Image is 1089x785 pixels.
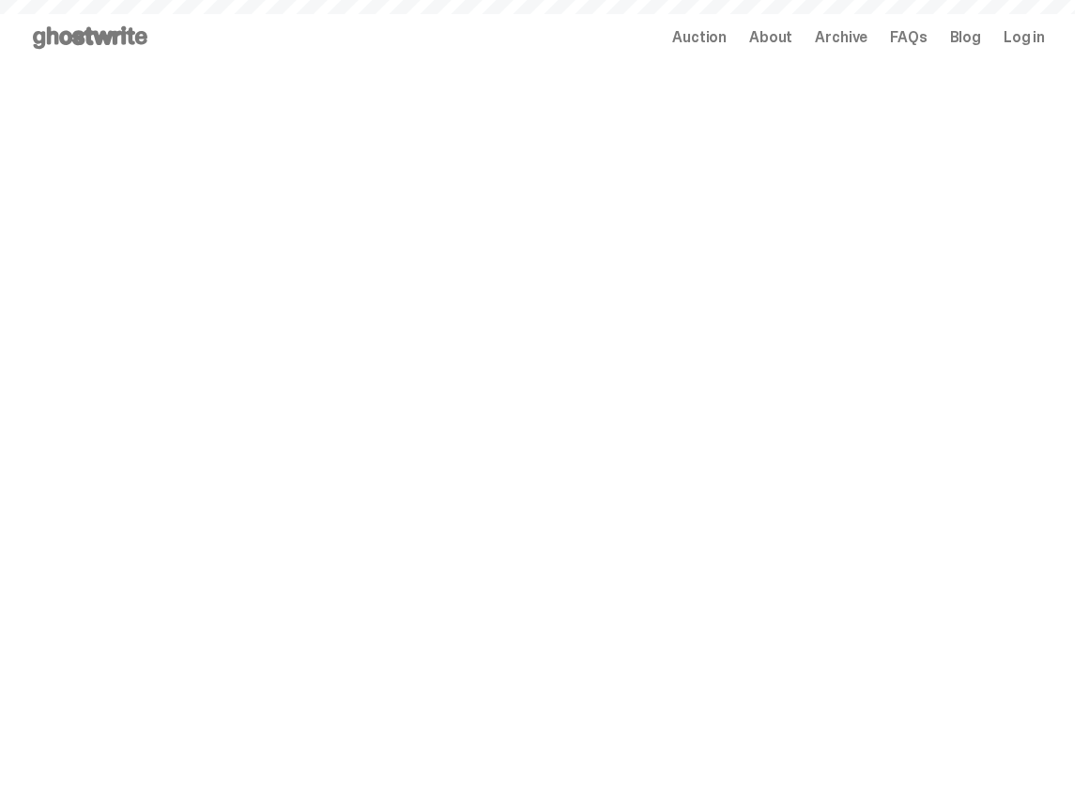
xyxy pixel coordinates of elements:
a: About [749,30,792,45]
a: Log in [1004,30,1045,45]
a: Archive [815,30,867,45]
a: FAQs [890,30,927,45]
a: Auction [672,30,727,45]
a: Blog [950,30,981,45]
